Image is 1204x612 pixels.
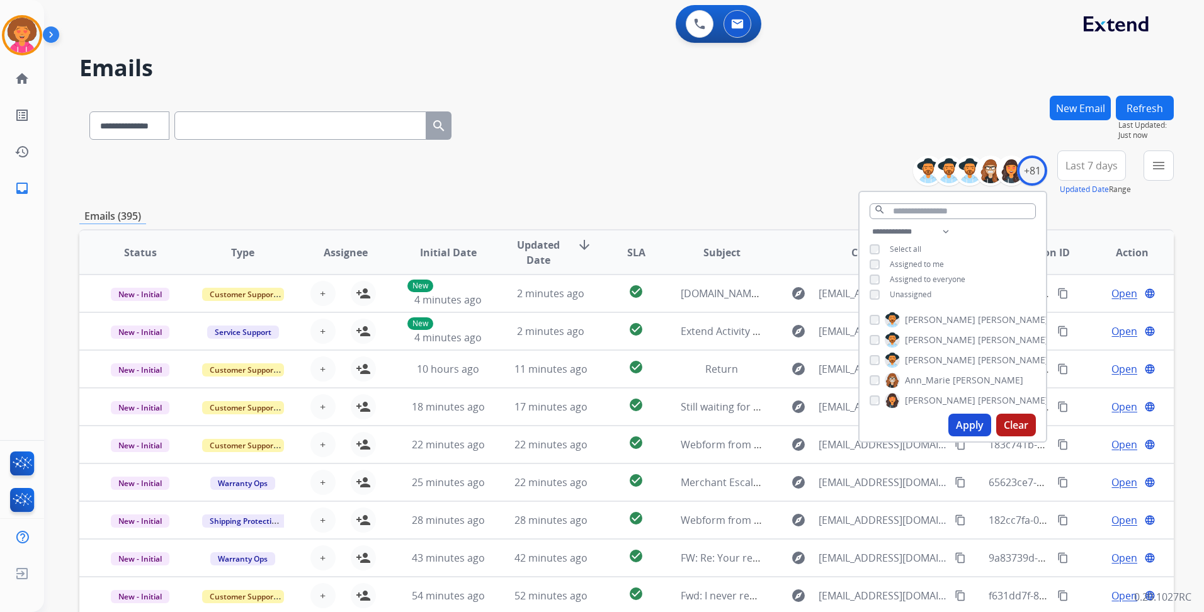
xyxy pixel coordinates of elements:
span: New - Initial [111,514,169,528]
button: Apply [948,414,991,436]
span: 28 minutes ago [514,513,588,527]
mat-icon: language [1144,439,1156,450]
span: 42 minutes ago [514,551,588,565]
span: [PERSON_NAME] [905,394,975,407]
mat-icon: language [1144,477,1156,488]
span: [PERSON_NAME] [905,334,975,346]
button: New Email [1050,96,1111,120]
mat-icon: explore [791,437,806,452]
span: 10 hours ago [417,362,479,376]
span: [PERSON_NAME] [905,314,975,326]
span: Extend Activity Notification [681,324,808,338]
p: Emails (395) [79,208,146,224]
span: [PERSON_NAME] [978,394,1048,407]
span: + [320,550,326,565]
span: 54 minutes ago [412,589,485,603]
span: [EMAIL_ADDRESS][DOMAIN_NAME] [819,361,948,377]
mat-icon: check_circle [628,586,644,601]
mat-icon: explore [791,361,806,377]
span: 28 minutes ago [412,513,485,527]
mat-icon: explore [791,513,806,528]
mat-icon: content_copy [955,552,966,564]
mat-icon: explore [791,324,806,339]
span: [PERSON_NAME] [978,314,1048,326]
mat-icon: check_circle [628,473,644,488]
span: Open [1111,475,1137,490]
span: 65623ce7-15c7-40b2-bd92-41d3849bd1b5 [989,475,1186,489]
span: 43 minutes ago [412,551,485,565]
span: New - Initial [111,326,169,339]
mat-icon: content_copy [1057,439,1069,450]
span: [PERSON_NAME] [905,354,975,366]
mat-icon: check_circle [628,360,644,375]
span: Still waiting for a response to my claim🧐 [681,400,876,414]
span: Subject [703,245,741,260]
h2: Emails [79,55,1174,81]
span: 18 minutes ago [412,400,485,414]
mat-icon: arrow_downward [577,237,592,252]
span: 17 minutes ago [514,400,588,414]
span: New - Initial [111,439,169,452]
span: + [320,361,326,377]
mat-icon: person_add [356,399,371,414]
span: Warranty Ops [210,477,275,490]
span: New - Initial [111,363,169,377]
mat-icon: home [14,71,30,86]
span: New - Initial [111,401,169,414]
span: Open [1111,550,1137,565]
span: 9a83739d-8991-4aaa-9554-0a8d65ffdd41 [989,551,1181,565]
span: 25 minutes ago [412,475,485,489]
span: 22 minutes ago [514,438,588,451]
button: + [310,319,336,344]
span: Assigned to everyone [890,274,965,285]
span: 11 minutes ago [514,362,588,376]
span: Open [1111,286,1137,301]
span: Status [124,245,157,260]
mat-icon: explore [791,399,806,414]
mat-icon: language [1144,552,1156,564]
th: Action [1071,230,1174,275]
mat-icon: language [1144,363,1156,375]
span: 4 minutes ago [414,331,482,344]
button: + [310,583,336,608]
span: Updated Date [510,237,567,268]
mat-icon: content_copy [1057,401,1069,412]
span: [PERSON_NAME] [978,334,1048,346]
button: Refresh [1116,96,1174,120]
mat-icon: content_copy [955,439,966,450]
span: [EMAIL_ADDRESS][DOMAIN_NAME] [819,286,948,301]
button: + [310,507,336,533]
span: Last Updated: [1118,120,1174,130]
button: + [310,281,336,306]
span: 22 minutes ago [412,438,485,451]
mat-icon: search [431,118,446,133]
mat-icon: check_circle [628,322,644,337]
span: Range [1060,184,1131,195]
span: Open [1111,324,1137,339]
span: Unassigned [890,289,931,300]
mat-icon: explore [791,286,806,301]
span: + [320,324,326,339]
span: Just now [1118,130,1174,140]
span: [EMAIL_ADDRESS][DOMAIN_NAME] [819,550,948,565]
span: + [320,437,326,452]
mat-icon: menu [1151,158,1166,173]
mat-icon: language [1144,288,1156,299]
span: Customer Support [202,401,284,414]
span: 183c741b-d9fd-4403-ae1f-bc6a558e8359 [989,438,1179,451]
span: 4 minutes ago [414,293,482,307]
button: + [310,432,336,457]
span: Open [1111,361,1137,377]
mat-icon: explore [791,475,806,490]
span: [PERSON_NAME] [978,354,1048,366]
mat-icon: search [874,204,885,215]
mat-icon: check_circle [628,435,644,450]
span: + [320,588,326,603]
span: Select all [890,244,921,254]
button: + [310,394,336,419]
mat-icon: language [1144,514,1156,526]
span: [EMAIL_ADDRESS][DOMAIN_NAME] [819,437,948,452]
span: Initial Date [420,245,477,260]
span: [EMAIL_ADDRESS][DOMAIN_NAME] [819,399,948,414]
mat-icon: language [1144,326,1156,337]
